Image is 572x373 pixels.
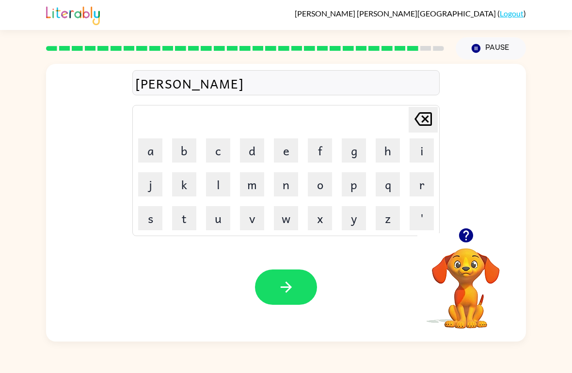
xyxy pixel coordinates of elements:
button: a [138,138,162,163]
button: Pause [456,37,526,60]
button: k [172,172,196,196]
button: c [206,138,230,163]
button: l [206,172,230,196]
button: i [410,138,434,163]
span: [PERSON_NAME] [PERSON_NAME][GEOGRAPHIC_DATA] [295,9,497,18]
button: b [172,138,196,163]
video: Your browser must support playing .mp4 files to use Literably. Please try using another browser. [417,233,514,330]
button: n [274,172,298,196]
button: g [342,138,366,163]
button: z [376,206,400,230]
button: s [138,206,162,230]
button: p [342,172,366,196]
div: ( ) [295,9,526,18]
button: x [308,206,332,230]
button: m [240,172,264,196]
button: j [138,172,162,196]
button: v [240,206,264,230]
button: t [172,206,196,230]
button: w [274,206,298,230]
a: Logout [500,9,524,18]
div: [PERSON_NAME] [135,73,437,93]
button: ' [410,206,434,230]
button: y [342,206,366,230]
button: o [308,172,332,196]
button: f [308,138,332,163]
button: d [240,138,264,163]
button: r [410,172,434,196]
img: Literably [46,4,100,25]
button: e [274,138,298,163]
button: h [376,138,400,163]
button: u [206,206,230,230]
button: q [376,172,400,196]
